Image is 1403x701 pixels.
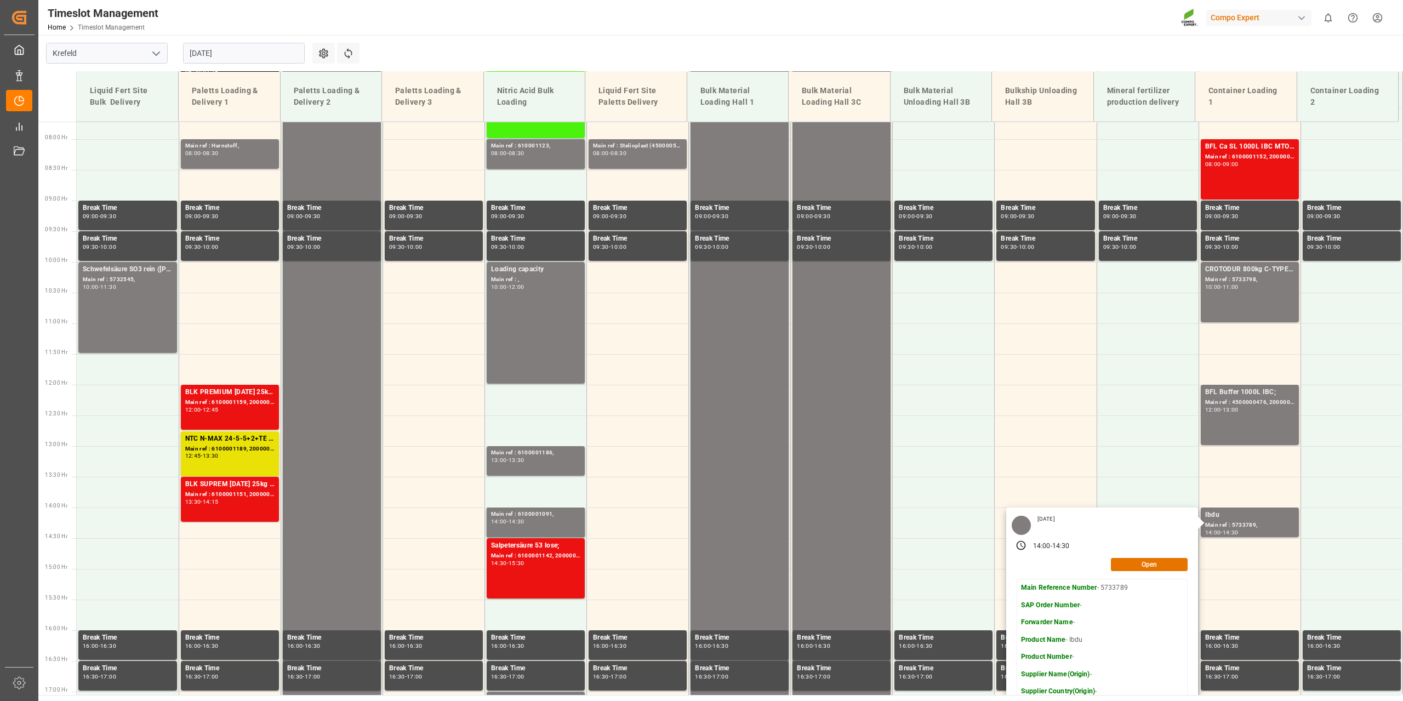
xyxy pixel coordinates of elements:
div: 14:00 [491,519,507,524]
span: 14:00 Hr [45,503,67,509]
span: 10:00 Hr [45,257,67,263]
div: Main ref : Harnstoff, [185,141,275,151]
div: 16:30 [814,643,830,648]
div: 16:00 [899,643,915,648]
div: Break Time [1307,632,1396,643]
div: 09:30 [797,244,813,249]
div: 09:00 [389,214,405,219]
div: Timeslot Management [48,5,158,21]
div: 12:45 [185,453,201,458]
div: - [99,284,100,289]
div: Break Time [797,233,886,244]
div: 10:00 [509,244,524,249]
div: - [507,244,509,249]
div: 16:30 [100,643,116,648]
div: Main ref : 610001123, [491,141,580,151]
div: - [99,214,100,219]
div: 16:30 [712,643,728,648]
div: NTC N-MAX 24-5-5+2+TE BB 0,6 T; [185,434,275,444]
div: Break Time [593,233,682,244]
div: 16:00 [1205,643,1221,648]
div: - [813,643,814,648]
div: Break Time [797,663,886,674]
div: 10:00 [83,284,99,289]
div: 15:30 [509,561,524,566]
div: 10:00 [491,284,507,289]
div: Main ref : 5732545, [83,275,173,284]
span: 12:30 Hr [45,411,67,417]
div: 08:30 [611,151,626,156]
button: Compo Expert [1206,7,1316,28]
div: Paletts Loading & Delivery 2 [289,81,373,112]
div: - [303,244,304,249]
div: 16:00 [389,643,405,648]
div: 09:00 [695,214,711,219]
div: - [813,214,814,219]
div: - [507,643,509,648]
span: 10:30 Hr [45,288,67,294]
span: 08:00 Hr [45,134,67,140]
div: 09:30 [185,244,201,249]
div: 08:00 [491,151,507,156]
input: Type to search/select [46,43,168,64]
span: 16:30 Hr [45,656,67,662]
div: 14:30 [1052,542,1070,551]
div: 13:30 [203,453,219,458]
div: 10:00 [916,244,932,249]
div: 09:30 [389,244,405,249]
div: Break Time [1307,663,1396,674]
div: - [1221,643,1222,648]
div: 09:00 [185,214,201,219]
div: 16:30 [185,674,201,679]
div: Break Time [1001,663,1090,674]
div: Break Time [1001,233,1090,244]
div: - [1323,244,1325,249]
div: 09:30 [1019,214,1035,219]
div: Break Time [287,233,377,244]
div: CROTODUR 800kg C-TYPE BB JP; [1205,264,1294,275]
div: 09:30 [491,244,507,249]
div: 10:00 [100,244,116,249]
div: 13:00 [1223,407,1239,412]
div: - [1323,643,1325,648]
div: - [609,643,611,648]
div: - [915,643,916,648]
div: Break Time [1205,203,1294,214]
div: - [1221,407,1222,412]
div: - [1051,542,1052,551]
div: - [507,519,509,524]
div: Break Time [185,233,275,244]
div: 09:30 [814,214,830,219]
div: - [507,214,509,219]
span: 13:30 Hr [45,472,67,478]
div: Break Time [695,233,784,244]
div: 09:00 [593,214,609,219]
div: 16:00 [287,643,303,648]
div: Break Time [1205,663,1294,674]
div: - [405,643,407,648]
div: Break Time [695,663,784,674]
div: Break Time [1001,203,1090,214]
div: Bulkship Unloading Hall 3B [1001,81,1085,112]
div: Paletts Loading & Delivery 1 [187,81,271,112]
div: 09:30 [305,214,321,219]
div: 09:30 [1223,214,1239,219]
div: - [1323,214,1325,219]
div: Container Loading 2 [1306,81,1390,112]
p: - 5733789 [1021,583,1128,593]
div: 16:00 [83,643,99,648]
div: 11:30 [100,284,116,289]
div: - [1221,284,1222,289]
div: 09:30 [100,214,116,219]
div: Salpetersäure 53 lose; [491,540,580,551]
div: 11:00 [1223,284,1239,289]
div: Main ref : 6100001186, [491,448,580,458]
div: 12:00 [1205,407,1221,412]
div: Main ref : 4500000476, 2000000296; [1205,398,1294,407]
div: Break Time [83,233,173,244]
div: 16:00 [593,643,609,648]
div: 08:00 [1205,162,1221,167]
div: 16:30 [287,674,303,679]
div: Break Time [695,632,784,643]
div: Main ref : , [491,275,580,284]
